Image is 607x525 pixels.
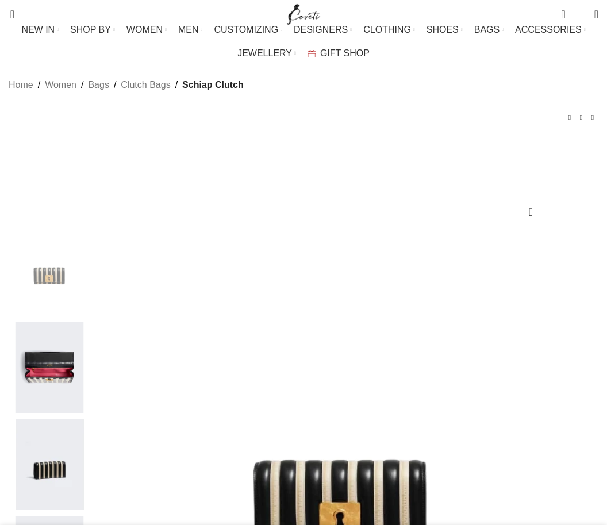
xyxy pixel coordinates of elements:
[363,24,411,35] span: CLOTHING
[182,78,244,92] span: Schiap Clutch
[21,24,55,35] span: NEW IN
[14,419,84,510] img: Schiaparelli bag
[308,50,316,57] img: GiftBag
[427,24,459,35] span: SHOES
[178,18,202,41] a: MEN
[474,18,504,41] a: BAGS
[214,18,282,41] a: CUSTOMIZING
[126,18,167,41] a: WOMEN
[363,18,415,41] a: CLOTHING
[308,42,370,65] a: GIFT SHOP
[3,18,604,65] div: Main navigation
[577,11,585,20] span: 0
[562,6,571,14] span: 0
[515,18,586,41] a: ACCESSORIES
[237,42,296,65] a: JEWELLERY
[45,78,76,92] a: Women
[427,18,463,41] a: SHOES
[3,3,14,26] a: Search
[214,24,278,35] span: CUSTOMIZING
[9,78,244,92] nav: Breadcrumb
[555,3,571,26] a: 0
[121,78,170,92] a: Clutch Bags
[126,24,163,35] span: WOMEN
[474,24,500,35] span: BAGS
[587,112,598,123] a: Next product
[285,9,323,18] a: Site logo
[70,24,111,35] span: SHOP BY
[564,112,575,123] a: Previous product
[237,48,292,59] span: JEWELLERY
[320,48,370,59] span: GIFT SHOP
[294,18,352,41] a: DESIGNERS
[294,24,348,35] span: DESIGNERS
[70,18,115,41] a: SHOP BY
[14,322,84,413] img: Schiaparelli bags
[178,24,199,35] span: MEN
[9,78,33,92] a: Home
[14,225,84,316] img: Schiap Clutch
[21,18,59,41] a: NEW IN
[574,3,586,26] div: My Wishlist
[515,24,582,35] span: ACCESSORIES
[88,78,109,92] a: Bags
